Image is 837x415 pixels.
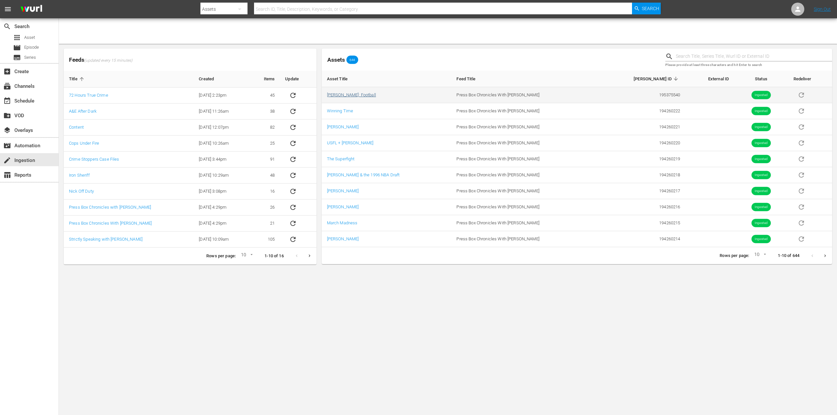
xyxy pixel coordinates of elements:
span: Asset [24,34,35,41]
td: 105 [250,231,280,247]
td: 82 [250,120,280,136]
span: Episode [24,44,39,51]
th: Redeliver [788,71,832,87]
td: [DATE] 11:26am [194,104,250,120]
a: Content [69,125,84,130]
span: (updated every 15 minutes) [84,58,132,63]
span: Feeds [64,55,316,65]
span: Assets [327,56,345,63]
p: Rows per page: [206,253,236,259]
span: Ingested [751,93,771,98]
a: The Superfight [327,156,355,161]
td: 194260215 [597,215,685,231]
a: [PERSON_NAME] [327,204,359,209]
a: [PERSON_NAME] [327,236,359,241]
span: Asset is in future lineups. Remove all episodes that contain this asset before redelivering [794,236,809,241]
span: Asset is in future lineups. Remove all episodes that contain this asset before redelivering [794,220,809,225]
td: 25 [250,136,280,152]
span: Ingested [751,173,771,178]
td: [DATE] 3:44pm [194,152,250,168]
span: Automation [3,142,11,150]
td: [DATE] 2:23pm [194,88,250,104]
span: Schedule [3,97,11,105]
td: 195375540 [597,87,685,103]
span: Ingestion [3,156,11,164]
td: Press Box Chronicles With [PERSON_NAME] [451,87,597,103]
td: 194260217 [597,183,685,199]
th: Status [734,71,788,87]
td: Press Box Chronicles With [PERSON_NAME] [451,183,597,199]
p: Please provide at least three characters and hit Enter to search [665,62,832,68]
button: Next page [819,249,831,262]
a: A&E After Dark [69,109,96,114]
td: Press Box Chronicles With [PERSON_NAME] [451,167,597,183]
td: [DATE] 10:09am [194,231,250,247]
span: Ingested [751,221,771,226]
p: 1-10 of 16 [265,253,283,259]
span: Ingested [751,237,771,242]
span: Overlays [3,126,11,134]
span: 644 [347,58,358,62]
td: 38 [250,104,280,120]
a: [PERSON_NAME] [327,188,359,193]
span: Asset is in future lineups. Remove all episodes that contain this asset before redelivering [794,188,809,193]
span: Ingested [751,141,771,146]
span: [PERSON_NAME] ID [634,76,680,82]
span: Asset is in future lineups. Remove all episodes that contain this asset before redelivering [794,156,809,161]
span: Reports [3,171,11,179]
a: Sign Out [814,7,831,12]
span: Channels [3,82,11,90]
a: [PERSON_NAME]: Football [327,92,376,97]
a: Crime Stoppers Case Files [69,157,119,162]
td: 16 [250,184,280,200]
span: Search [3,23,11,30]
a: Cops Under Fire [69,141,99,146]
span: Asset is in future lineups. Remove all episodes that contain this asset before redelivering [794,92,809,97]
table: sticky table [322,71,832,247]
span: Series [13,54,21,61]
td: 194260220 [597,135,685,151]
a: Winning Time [327,108,353,113]
td: 194260219 [597,151,685,167]
span: Ingested [751,157,771,162]
a: [PERSON_NAME] [327,124,359,129]
a: March Madness [327,220,358,225]
td: 91 [250,152,280,168]
td: Press Box Chronicles With [PERSON_NAME] [451,135,597,151]
table: sticky table [64,71,316,247]
td: Press Box Chronicles With [PERSON_NAME] [451,119,597,135]
span: VOD [3,112,11,120]
td: 48 [250,168,280,184]
span: Search [642,3,659,14]
td: Press Box Chronicles With [PERSON_NAME] [451,215,597,231]
span: Create [3,68,11,75]
span: Asset is in future lineups. Remove all episodes that contain this asset before redelivering [794,172,809,177]
a: Press Box Chronicles with [PERSON_NAME] [69,205,151,210]
button: Next page [303,249,316,262]
span: Created [199,76,222,82]
td: 21 [250,215,280,231]
a: Nick Off Duty [69,189,94,194]
th: Update [280,71,316,88]
td: [DATE] 4:29pm [194,200,250,215]
th: Items [250,71,280,88]
div: 10 [238,251,254,261]
td: Press Box Chronicles With [PERSON_NAME] [451,231,597,247]
span: Ingested [751,109,771,114]
a: Press Box Chronicles With [PERSON_NAME] [69,221,152,226]
td: 194260214 [597,231,685,247]
td: [DATE] 12:07pm [194,120,250,136]
td: 26 [250,200,280,215]
a: Iron Sheriff [69,173,90,178]
a: Strictly Speaking with [PERSON_NAME] [69,237,143,242]
td: Press Box Chronicles With [PERSON_NAME] [451,151,597,167]
td: 45 [250,88,280,104]
span: Asset is in future lineups. Remove all episodes that contain this asset before redelivering [794,140,809,145]
input: Search Title, Series Title, Wurl ID or External ID [676,52,832,61]
span: menu [4,5,12,13]
span: Episode [13,44,21,52]
td: [DATE] 3:08pm [194,184,250,200]
button: Search [632,3,661,14]
p: 1-10 of 644 [778,253,799,259]
span: Series [24,54,36,61]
